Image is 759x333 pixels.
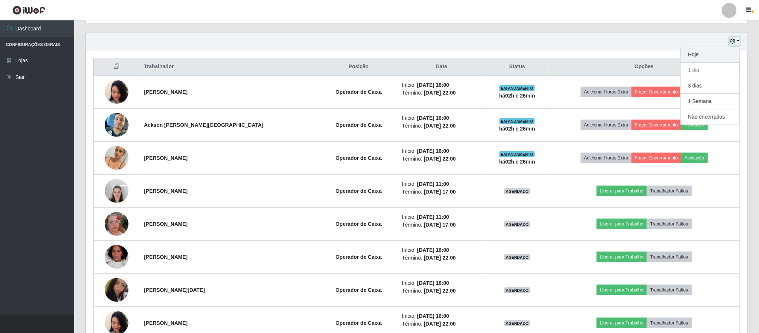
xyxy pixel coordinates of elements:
th: Opções [549,58,740,76]
th: Posição [320,58,398,76]
strong: [PERSON_NAME] [144,320,188,326]
strong: [PERSON_NAME][DATE] [144,287,205,293]
img: 1754593776383.jpeg [105,203,128,245]
li: Início: [402,246,481,254]
strong: Operador de Caixa [336,122,382,128]
button: Liberar para Trabalho [597,318,647,328]
strong: Operador de Caixa [336,155,382,161]
li: Início: [402,279,481,287]
th: Data [397,58,486,76]
button: Avaliação [681,153,708,163]
button: Hoje [681,47,739,63]
button: Liberar para Trabalho [597,252,647,262]
strong: [PERSON_NAME] [144,89,188,95]
button: Forçar Encerramento [632,120,681,130]
button: Forçar Encerramento [632,153,681,163]
strong: [PERSON_NAME] [144,221,188,227]
button: Não encerrados [681,109,739,125]
span: AGENDADO [504,287,530,293]
time: [DATE] 16:00 [417,115,449,121]
li: Término: [402,122,481,130]
button: 1 Semana [681,94,739,109]
span: AGENDADO [504,221,530,227]
button: Liberar para Trabalho [597,285,647,295]
li: Término: [402,221,481,229]
span: EM ANDAMENTO [499,85,535,91]
time: [DATE] 16:00 [417,280,449,286]
span: EM ANDAMENTO [499,118,535,124]
strong: Operador de Caixa [336,188,382,194]
img: 1745957511046.jpeg [105,104,128,146]
time: [DATE] 11:00 [417,181,449,187]
th: Trabalhador [140,58,320,76]
strong: Ackson [PERSON_NAME][GEOGRAPHIC_DATA] [144,122,264,128]
button: Liberar para Trabalho [597,186,647,196]
button: Trabalhador Faltou [647,285,692,295]
img: 1754941954755.jpeg [105,137,128,179]
li: Término: [402,155,481,163]
img: 1737905263534.jpeg [105,274,128,306]
button: Trabalhador Faltou [647,318,692,328]
strong: há 02 h e 26 min [499,159,535,165]
time: [DATE] 16:00 [417,82,449,88]
button: Adicionar Horas Extra [581,153,632,163]
li: Término: [402,254,481,262]
time: [DATE] 16:00 [417,148,449,154]
strong: há 02 h e 26 min [499,126,535,132]
strong: Operador de Caixa [336,254,382,260]
strong: Operador de Caixa [336,221,382,227]
button: Trabalhador Faltou [647,219,692,229]
span: EM ANDAMENTO [499,151,535,157]
time: [DATE] 16:00 [417,247,449,253]
time: [DATE] 11:00 [417,214,449,220]
li: Término: [402,320,481,328]
time: [DATE] 22:00 [424,123,456,129]
li: Término: [402,89,481,97]
img: 1742965437986.jpeg [105,242,128,272]
button: Trabalhador Faltou [647,252,692,262]
th: Status [486,58,548,76]
button: Liberar para Trabalho [597,219,647,229]
img: 1689498452144.jpeg [105,76,128,108]
strong: [PERSON_NAME] [144,188,188,194]
li: Início: [402,213,481,221]
time: [DATE] 22:00 [424,156,456,162]
li: Término: [402,287,481,295]
button: Adicionar Horas Extra [581,87,632,97]
time: [DATE] 22:00 [424,288,456,294]
time: [DATE] 22:00 [424,321,456,327]
button: Trabalhador Faltou [647,186,692,196]
strong: Operador de Caixa [336,89,382,95]
button: 1 dia [681,63,739,78]
strong: [PERSON_NAME] [144,254,188,260]
li: Início: [402,147,481,155]
img: CoreUI Logo [12,6,45,15]
time: [DATE] 22:00 [424,255,456,261]
span: AGENDADO [504,320,530,326]
button: Avaliação [681,120,708,130]
img: 1655230904853.jpeg [105,175,128,207]
time: [DATE] 22:00 [424,90,456,96]
strong: Operador de Caixa [336,320,382,326]
button: Forçar Encerramento [632,87,681,97]
button: 3 dias [681,78,739,94]
time: [DATE] 16:00 [417,313,449,319]
span: AGENDADO [504,254,530,260]
button: Adicionar Horas Extra [581,120,632,130]
li: Término: [402,188,481,196]
span: AGENDADO [504,188,530,194]
li: Início: [402,180,481,188]
strong: há 02 h e 26 min [499,93,535,99]
strong: Operador de Caixa [336,287,382,293]
time: [DATE] 17:00 [424,189,456,195]
li: Início: [402,81,481,89]
time: [DATE] 17:00 [424,222,456,228]
li: Início: [402,312,481,320]
strong: [PERSON_NAME] [144,155,188,161]
li: Início: [402,114,481,122]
